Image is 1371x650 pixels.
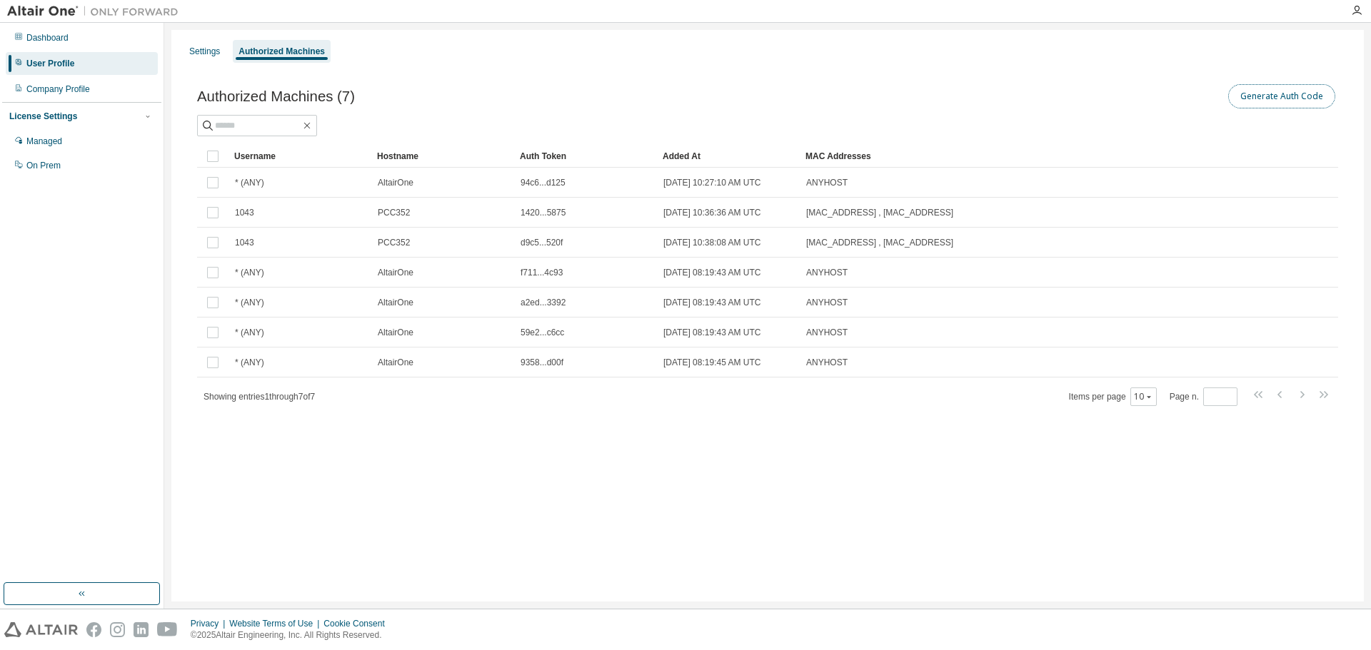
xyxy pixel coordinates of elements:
[1069,387,1157,406] span: Items per page
[806,207,953,218] span: [MAC_ADDRESS] , [MAC_ADDRESS]
[110,622,125,637] img: instagram.svg
[235,297,264,308] span: * (ANY)
[377,145,508,168] div: Hostname
[378,207,410,218] span: PCC352
[323,618,393,629] div: Cookie Consent
[521,237,563,248] span: d9c5...520f
[235,267,264,278] span: * (ANY)
[520,145,651,168] div: Auth Token
[806,177,848,188] span: ANYHOST
[234,145,366,168] div: Username
[806,267,848,278] span: ANYHOST
[235,177,264,188] span: * (ANY)
[378,297,413,308] span: AltairOne
[235,207,254,218] span: 1043
[4,622,78,637] img: altair_logo.svg
[26,32,69,44] div: Dashboard
[26,58,74,69] div: User Profile
[378,357,413,368] span: AltairOne
[663,267,761,278] span: [DATE] 08:19:43 AM UTC
[26,83,90,95] div: Company Profile
[235,237,254,248] span: 1043
[663,297,761,308] span: [DATE] 08:19:43 AM UTC
[663,237,761,248] span: [DATE] 10:38:08 AM UTC
[189,46,220,57] div: Settings
[521,177,566,188] span: 94c6...d125
[663,177,761,188] span: [DATE] 10:27:10 AM UTC
[378,327,413,338] span: AltairOne
[521,327,564,338] span: 59e2...c6cc
[806,327,848,338] span: ANYHOST
[197,88,355,105] span: Authorized Machines (7)
[805,145,1188,168] div: MAC Addresses
[378,237,410,248] span: PCC352
[806,297,848,308] span: ANYHOST
[521,357,563,368] span: 9358...d00f
[806,357,848,368] span: ANYHOST
[378,177,413,188] span: AltairOne
[26,136,62,147] div: Managed
[521,297,566,308] span: a2ed...3392
[7,4,186,19] img: Altair One
[378,267,413,278] span: AltairOne
[806,237,953,248] span: [MAC_ADDRESS] , [MAC_ADDRESS]
[229,618,323,629] div: Website Terms of Use
[26,160,61,171] div: On Prem
[521,207,566,218] span: 1420...5875
[521,267,563,278] span: f711...4c93
[663,145,794,168] div: Added At
[1134,391,1153,402] button: 10
[157,622,178,637] img: youtube.svg
[663,357,761,368] span: [DATE] 08:19:45 AM UTC
[235,327,264,338] span: * (ANY)
[663,207,761,218] span: [DATE] 10:36:36 AM UTC
[191,629,393,641] p: © 2025 Altair Engineering, Inc. All Rights Reserved.
[204,392,315,402] span: Showing entries 1 through 7 of 7
[191,618,229,629] div: Privacy
[9,111,77,122] div: License Settings
[235,357,264,368] span: * (ANY)
[1170,387,1237,406] span: Page n.
[663,327,761,338] span: [DATE] 08:19:43 AM UTC
[86,622,101,637] img: facebook.svg
[238,46,325,57] div: Authorized Machines
[1228,84,1335,108] button: Generate Auth Code
[134,622,149,637] img: linkedin.svg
